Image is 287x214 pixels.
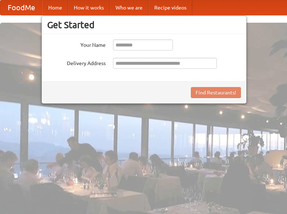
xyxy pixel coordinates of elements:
[148,0,192,15] a: Recipe videos
[68,0,110,15] a: How it works
[191,87,241,98] button: Find Restaurants!
[0,0,42,15] a: FoodMe
[42,0,68,15] a: Home
[110,0,148,15] a: Who we are
[47,40,106,49] label: Your Name
[47,19,241,30] h3: Get Started
[47,58,106,67] label: Delivery Address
